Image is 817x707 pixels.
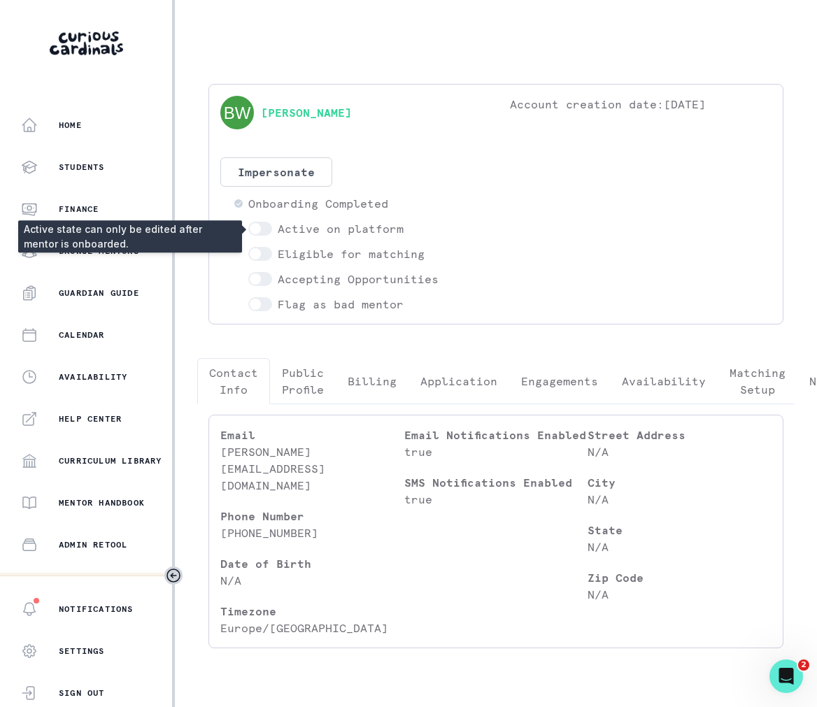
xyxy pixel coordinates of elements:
[769,659,803,693] iframe: Intercom live chat
[588,491,772,508] p: N/A
[588,443,772,460] p: N/A
[261,104,352,121] a: [PERSON_NAME]
[521,373,598,390] p: Engagements
[220,157,332,187] button: Impersonate
[510,96,772,113] p: Account creation date: [DATE]
[404,427,588,443] p: Email Notifications Enabled
[59,539,127,550] p: Admin Retool
[209,364,258,398] p: Contact Info
[59,120,82,131] p: Home
[798,659,809,671] span: 2
[59,329,105,341] p: Calendar
[622,373,706,390] p: Availability
[404,474,588,491] p: SMS Notifications Enabled
[282,364,324,398] p: Public Profile
[588,474,772,491] p: City
[59,287,139,299] p: Guardian Guide
[59,162,105,173] p: Students
[420,373,497,390] p: Application
[220,508,404,524] p: Phone Number
[59,203,99,215] p: Finance
[59,687,105,699] p: Sign Out
[50,31,123,55] img: Curious Cardinals Logo
[278,296,404,313] p: Flag as bad mentor
[59,645,105,657] p: Settings
[164,566,183,585] button: Toggle sidebar
[59,245,139,257] p: Browse Mentors
[220,427,404,443] p: Email
[278,271,439,287] p: Accepting Opportunities
[59,604,134,615] p: Notifications
[730,364,786,398] p: Matching Setup
[220,524,404,541] p: [PHONE_NUMBER]
[404,443,588,460] p: true
[588,522,772,538] p: State
[59,497,145,508] p: Mentor Handbook
[220,443,404,494] p: [PERSON_NAME][EMAIL_ADDRESS][DOMAIN_NAME]
[588,586,772,603] p: N/A
[278,245,425,262] p: Eligible for matching
[588,569,772,586] p: Zip Code
[59,371,127,383] p: Availability
[404,491,588,508] p: true
[59,455,162,466] p: Curriculum Library
[59,413,122,424] p: Help Center
[220,603,404,620] p: Timezone
[248,195,388,212] p: Onboarding Completed
[220,555,404,572] p: Date of Birth
[220,96,254,129] img: svg
[588,538,772,555] p: N/A
[220,572,404,589] p: N/A
[278,220,404,237] p: Active on platform
[220,620,404,636] p: Europe/[GEOGRAPHIC_DATA]
[588,427,772,443] p: Street Address
[348,373,397,390] p: Billing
